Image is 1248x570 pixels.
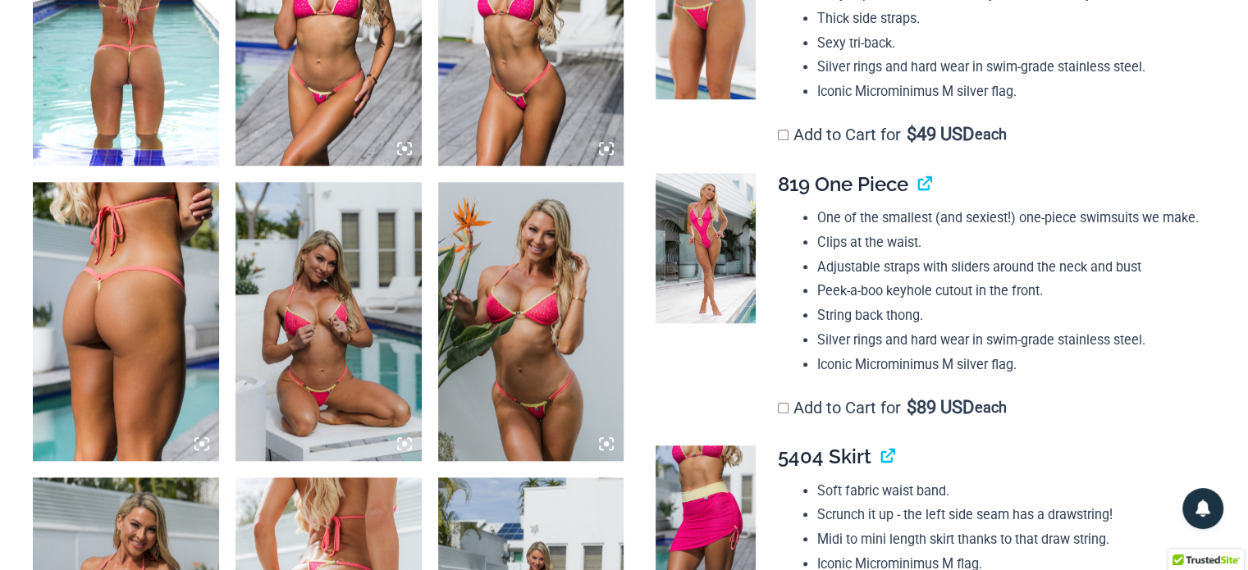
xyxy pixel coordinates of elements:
[975,126,1007,143] span: each
[656,173,756,323] img: Bubble Mesh Highlight Pink 819 One Piece
[817,527,1202,552] li: Midi to mini length skirt thanks to that draw string.
[817,328,1202,353] li: Silver rings and hard wear in swim-grade stainless steel.
[906,397,916,417] span: $
[817,303,1202,328] li: String back thong.
[817,31,1202,56] li: Sexy tri-back.
[33,182,219,461] img: Bubble Mesh Highlight Pink 421 Micro
[778,403,789,413] input: Add to Cart for$89 USD each
[975,399,1007,416] span: each
[817,206,1202,230] li: One of the smallest (and sexiest!) one-piece swimsuits we make.
[235,182,422,461] img: Bubble Mesh Highlight Pink 323 Top 469 Thong
[906,399,973,416] span: 89 USD
[778,445,871,468] span: 5404 Skirt
[778,130,789,140] input: Add to Cart for$49 USD each
[778,125,1008,144] label: Add to Cart for
[817,279,1202,303] li: Peek-a-boo keyhole cutout in the front.
[817,353,1202,377] li: Iconic Microminimus M silver flag.
[906,126,973,143] span: 49 USD
[817,80,1202,104] li: Iconic Microminimus M silver flag.
[778,398,1008,417] label: Add to Cart for
[817,503,1202,527] li: Scrunch it up - the left side seam has a drawstring!
[438,182,624,461] img: Bubble Mesh Highlight Pink 323 Top 469 Thong
[778,172,908,196] span: 819 One Piece
[906,124,916,144] span: $
[817,55,1202,80] li: Silver rings and hard wear in swim-grade stainless steel.
[817,479,1202,504] li: Soft fabric waist band.
[817,7,1202,31] li: Thick side straps.
[817,255,1202,280] li: Adjustable straps with sliders around the neck and bust
[817,230,1202,255] li: Clips at the waist.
